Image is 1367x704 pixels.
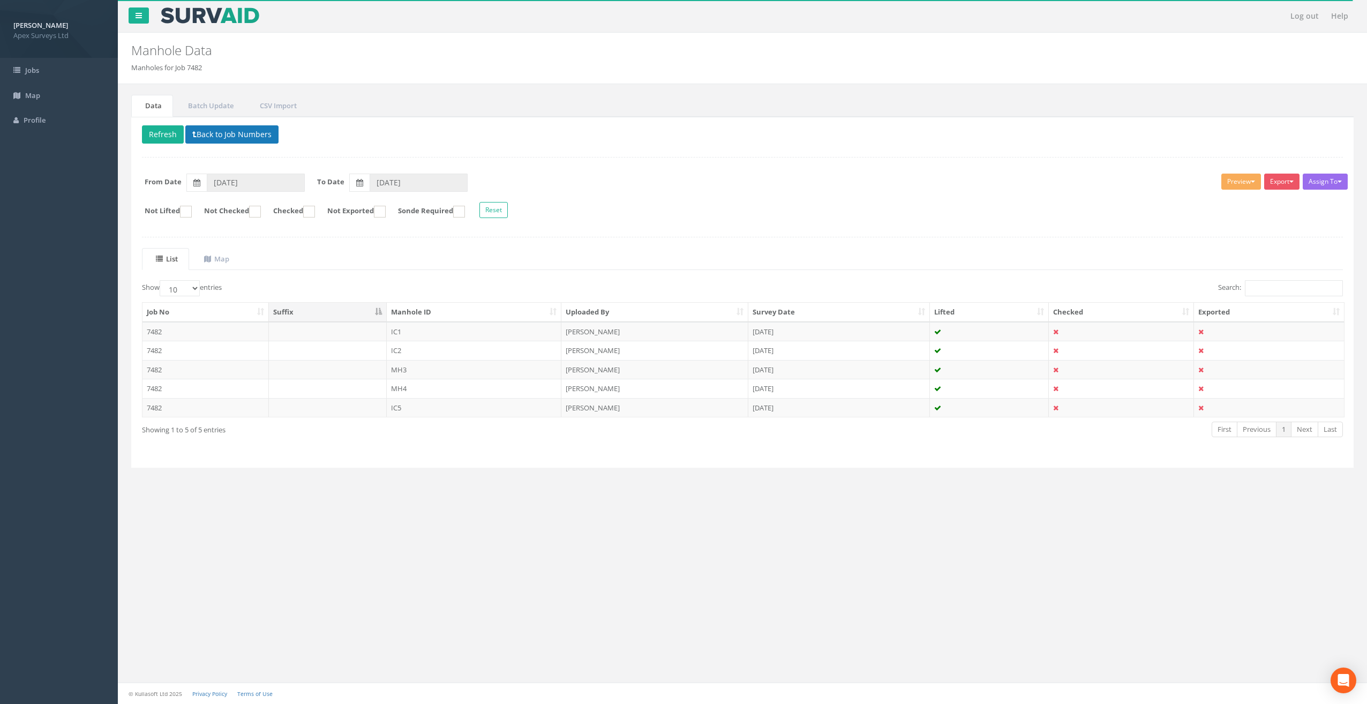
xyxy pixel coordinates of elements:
[370,174,468,192] input: To Date
[174,95,245,117] a: Batch Update
[13,18,104,40] a: [PERSON_NAME] Apex Surveys Ltd
[387,398,562,417] td: IC5
[142,248,189,270] a: List
[748,341,930,360] td: [DATE]
[1218,280,1343,296] label: Search:
[142,322,269,341] td: 7482
[190,248,241,270] a: Map
[387,341,562,360] td: IC2
[387,322,562,341] td: IC1
[479,202,508,218] button: Reset
[142,421,633,435] div: Showing 1 to 5 of 5 entries
[748,379,930,398] td: [DATE]
[317,177,344,187] label: To Date
[387,206,465,218] label: Sonde Required
[131,43,1147,57] h2: Manhole Data
[142,303,269,322] th: Job No: activate to sort column ascending
[25,91,40,100] span: Map
[561,322,748,341] td: [PERSON_NAME]
[25,65,39,75] span: Jobs
[134,206,192,218] label: Not Lifted
[207,174,305,192] input: From Date
[561,303,748,322] th: Uploaded By: activate to sort column ascending
[185,125,279,144] button: Back to Job Numbers
[192,690,227,698] a: Privacy Policy
[237,690,273,698] a: Terms of Use
[1303,174,1348,190] button: Assign To
[561,398,748,417] td: [PERSON_NAME]
[1291,422,1318,437] a: Next
[142,379,269,398] td: 7482
[156,254,178,264] uib-tab-heading: List
[748,398,930,417] td: [DATE]
[1264,174,1300,190] button: Export
[1318,422,1343,437] a: Last
[142,280,222,296] label: Show entries
[387,360,562,379] td: MH3
[131,95,173,117] a: Data
[142,125,184,144] button: Refresh
[145,177,182,187] label: From Date
[24,115,46,125] span: Profile
[1331,668,1356,693] div: Open Intercom Messenger
[1194,303,1344,322] th: Exported: activate to sort column ascending
[193,206,261,218] label: Not Checked
[1237,422,1276,437] a: Previous
[1276,422,1291,437] a: 1
[204,254,229,264] uib-tab-heading: Map
[13,31,104,41] span: Apex Surveys Ltd
[142,398,269,417] td: 7482
[269,303,387,322] th: Suffix: activate to sort column descending
[930,303,1049,322] th: Lifted: activate to sort column ascending
[142,341,269,360] td: 7482
[246,95,308,117] a: CSV Import
[13,20,68,30] strong: [PERSON_NAME]
[262,206,315,218] label: Checked
[1049,303,1195,322] th: Checked: activate to sort column ascending
[1212,422,1237,437] a: First
[1221,174,1261,190] button: Preview
[561,360,748,379] td: [PERSON_NAME]
[317,206,386,218] label: Not Exported
[387,303,562,322] th: Manhole ID: activate to sort column ascending
[561,379,748,398] td: [PERSON_NAME]
[142,360,269,379] td: 7482
[160,280,200,296] select: Showentries
[561,341,748,360] td: [PERSON_NAME]
[748,322,930,341] td: [DATE]
[131,63,202,73] li: Manholes for Job 7482
[129,690,182,698] small: © Kullasoft Ltd 2025
[1245,280,1343,296] input: Search:
[748,360,930,379] td: [DATE]
[387,379,562,398] td: MH4
[748,303,930,322] th: Survey Date: activate to sort column ascending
